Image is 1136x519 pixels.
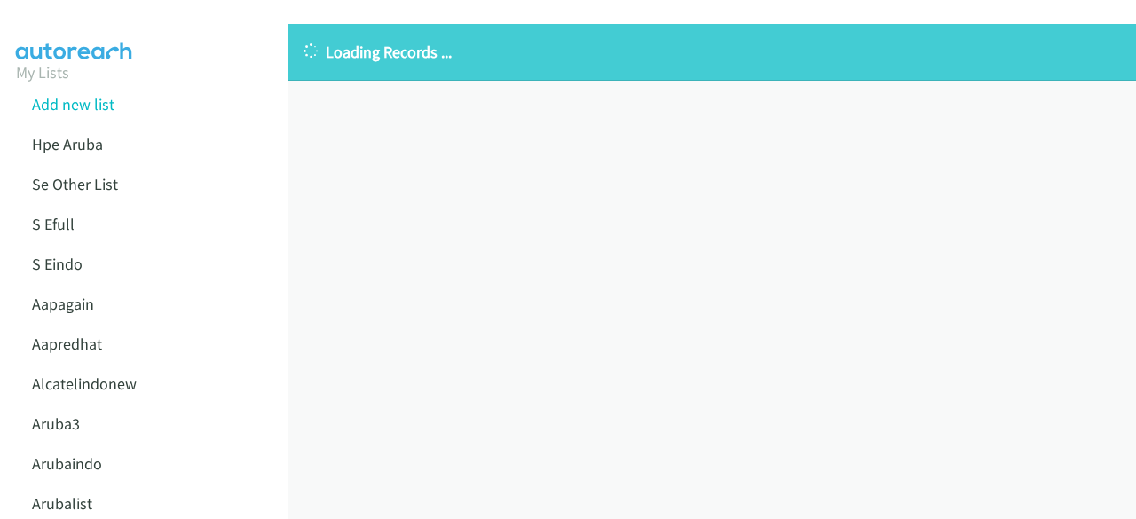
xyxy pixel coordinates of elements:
p: Loading Records ... [304,40,1120,64]
a: Add new list [32,94,114,114]
a: S Efull [32,214,75,234]
a: Arubaindo [32,453,102,474]
a: Alcatelindonew [32,374,137,394]
a: Hpe Aruba [32,134,103,154]
a: My Lists [16,62,69,83]
a: Arubalist [32,493,92,514]
a: Se Other List [32,174,118,194]
a: Aruba3 [32,413,80,434]
a: Aapagain [32,294,94,314]
a: S Eindo [32,254,83,274]
a: Aapredhat [32,334,102,354]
